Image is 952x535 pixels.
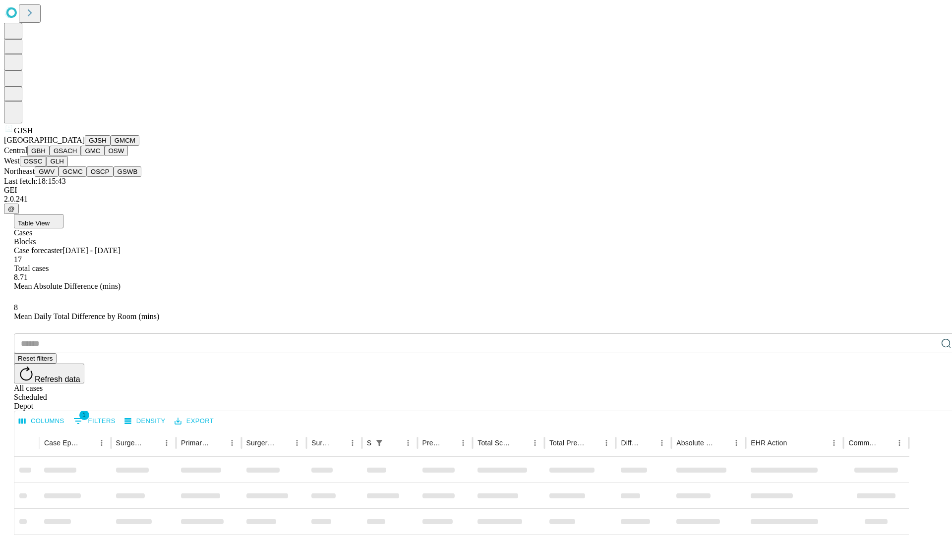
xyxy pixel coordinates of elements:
div: Difference [621,439,640,447]
button: GSACH [50,146,81,156]
button: GWV [35,166,59,177]
span: 8 [14,303,18,312]
button: Sort [715,436,729,450]
button: GCMC [59,166,87,177]
button: @ [4,204,19,214]
div: Case Epic Id [44,439,80,447]
button: Sort [442,436,456,450]
button: GSWB [114,166,142,177]
button: Show filters [372,436,386,450]
button: Sort [211,436,225,450]
button: Table View [14,214,63,228]
button: Sort [586,436,599,450]
button: Menu [160,436,174,450]
button: Export [172,414,216,429]
button: OSW [105,146,128,156]
span: [DATE] - [DATE] [62,246,120,255]
span: Case forecaster [14,246,62,255]
div: Primary Service [181,439,210,447]
button: Menu [729,436,743,450]
button: Menu [95,436,109,450]
div: Comments [848,439,877,447]
span: Mean Daily Total Difference by Room (mins) [14,312,159,321]
button: Select columns [16,414,67,429]
span: 17 [14,255,22,264]
button: Show filters [71,413,118,429]
button: GLH [46,156,67,166]
button: Menu [456,436,470,450]
span: Northeast [4,167,35,175]
div: Total Predicted Duration [549,439,585,447]
button: Sort [146,436,160,450]
div: 2.0.241 [4,195,948,204]
button: Sort [332,436,346,450]
button: Menu [827,436,841,450]
div: Scheduled In Room Duration [367,439,371,447]
div: GEI [4,186,948,195]
span: @ [8,205,15,213]
button: GBH [27,146,50,156]
button: Sort [514,436,528,450]
span: GJSH [14,126,33,135]
button: Menu [599,436,613,450]
span: Mean Absolute Difference (mins) [14,282,120,290]
button: Menu [401,436,415,450]
button: Menu [290,436,304,450]
button: Sort [879,436,892,450]
button: Menu [892,436,906,450]
button: Density [122,414,168,429]
span: 8.71 [14,273,28,281]
span: Table View [18,219,50,227]
button: OSCP [87,166,114,177]
span: Total cases [14,264,49,272]
button: OSSC [20,156,47,166]
button: Sort [641,436,655,450]
div: Surgery Date [311,439,331,447]
span: Central [4,146,27,155]
button: Sort [788,436,802,450]
span: 1 [79,410,89,420]
button: Sort [81,436,95,450]
button: Sort [387,436,401,450]
button: GMC [81,146,104,156]
button: Menu [346,436,359,450]
span: Last fetch: 18:15:43 [4,177,66,185]
button: GMCM [111,135,139,146]
button: Sort [276,436,290,450]
button: Menu [528,436,542,450]
button: Menu [655,436,669,450]
button: GJSH [85,135,111,146]
div: Predicted In Room Duration [422,439,442,447]
div: Surgeon Name [116,439,145,447]
button: Reset filters [14,353,57,364]
button: Menu [225,436,239,450]
div: EHR Action [751,439,787,447]
div: Absolute Difference [676,439,714,447]
span: Reset filters [18,355,53,362]
div: Surgery Name [246,439,275,447]
span: [GEOGRAPHIC_DATA] [4,136,85,144]
button: Refresh data [14,364,84,383]
div: 1 active filter [372,436,386,450]
div: Total Scheduled Duration [477,439,513,447]
span: Refresh data [35,375,80,383]
span: West [4,157,20,165]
